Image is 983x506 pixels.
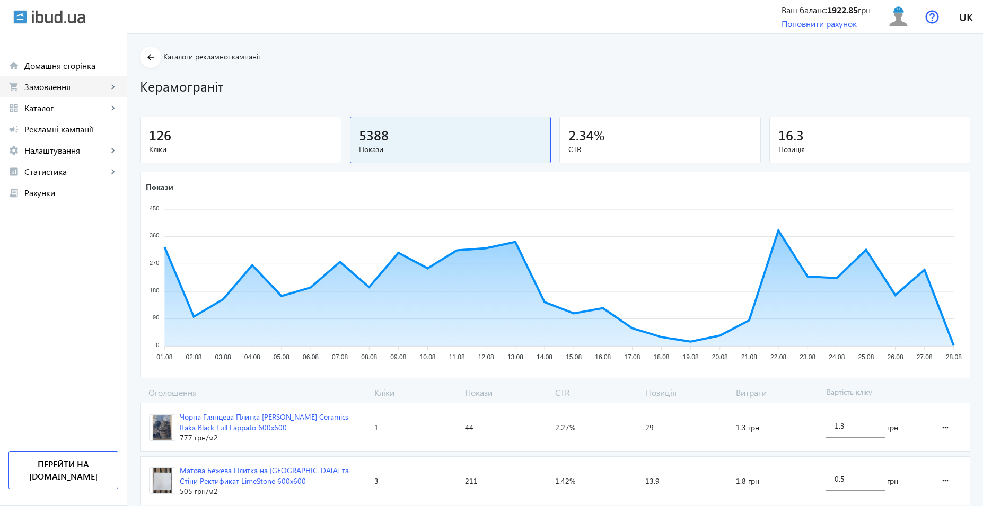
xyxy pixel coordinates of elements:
mat-icon: keyboard_arrow_right [108,166,118,177]
mat-icon: settings [8,145,19,156]
tspan: 25.08 [858,354,874,361]
span: Позиція [778,144,962,155]
span: 13.9 [645,476,660,486]
div: 777 грн /м2 [180,432,366,443]
span: % [594,126,605,144]
tspan: 21.08 [741,354,757,361]
tspan: 22.08 [770,354,786,361]
tspan: 02.08 [186,354,201,361]
span: 211 [465,476,478,486]
mat-icon: more_horiz [939,415,952,440]
tspan: 18.08 [654,354,670,361]
span: 3 [374,476,379,486]
tspan: 270 [150,260,159,266]
tspan: 24.08 [829,354,845,361]
tspan: 16.08 [595,354,611,361]
span: Вартість кліку [822,387,929,398]
tspan: 19.08 [683,354,699,361]
tspan: 23.08 [800,354,815,361]
span: 29 [645,422,654,433]
tspan: 09.08 [390,354,406,361]
tspan: 07.08 [332,354,348,361]
span: 1.42% [555,476,575,486]
tspan: 180 [150,287,159,294]
span: Статистика [24,166,108,177]
img: 12494684409d4b1bd88466533518662-e564628ff5.jpg [150,468,175,493]
mat-icon: keyboard_arrow_right [108,145,118,156]
tspan: 90 [153,315,159,321]
span: 44 [465,422,473,433]
div: 505 грн /м2 [180,486,366,496]
tspan: 27.08 [917,354,933,361]
span: Каталоги рекламної кампанії [163,51,260,61]
div: Ваш баланс: грн [782,4,871,16]
div: Чорна Глянцева Плитка [PERSON_NAME] Ceramics Itaka Black Full Lappato 600х600 [180,412,366,432]
span: 126 [149,126,171,144]
mat-icon: home [8,60,19,71]
img: 2534368440691603d50516224331908-f04db526d9.jpg [150,415,175,440]
tspan: 10.08 [419,354,435,361]
tspan: 11.08 [449,354,465,361]
span: Кліки [149,144,332,155]
mat-icon: analytics [8,166,19,177]
tspan: 06.08 [303,354,319,361]
span: Домашня сторінка [24,60,118,71]
mat-icon: arrow_back [144,51,157,64]
span: 2.34 [568,126,594,144]
span: CTR [551,387,642,398]
span: 16.3 [778,126,804,144]
tspan: 12.08 [478,354,494,361]
span: грн [887,476,898,486]
img: help.svg [925,10,939,24]
tspan: 450 [150,205,159,211]
span: Кліки [370,387,461,398]
span: Каталог [24,103,108,113]
mat-icon: shopping_cart [8,82,19,92]
a: Поповнити рахунок [782,18,857,29]
span: CTR [568,144,752,155]
img: user.svg [887,5,910,29]
mat-icon: campaign [8,124,19,135]
span: 1 [374,422,379,433]
span: грн [887,422,898,433]
img: ibud_text.svg [32,10,85,24]
mat-icon: receipt_long [8,188,19,198]
mat-icon: grid_view [8,103,19,113]
span: 5388 [359,126,389,144]
tspan: 20.08 [712,354,728,361]
span: Витрати [732,387,822,398]
span: Рахунки [24,188,118,198]
span: Покази [359,144,542,155]
span: Позиція [642,387,732,398]
a: Перейти на [DOMAIN_NAME] [8,451,118,489]
tspan: 28.08 [946,354,962,361]
tspan: 360 [150,233,159,239]
text: Покази [146,182,173,192]
span: Оголошення [140,387,370,398]
span: uk [959,10,973,23]
span: Покази [461,387,551,398]
tspan: 05.08 [274,354,289,361]
div: Матова Бежева Плитка на [GEOGRAPHIC_DATA] та Стіни Ректификат LimeStone 600х600 [180,465,366,486]
h1: Керамограніт [140,77,970,95]
span: 1.8 грн [736,476,759,486]
tspan: 0 [156,342,159,348]
span: 1.3 грн [736,422,759,433]
tspan: 01.08 [156,354,172,361]
span: Рекламні кампанії [24,124,118,135]
img: ibud.svg [13,10,27,24]
mat-icon: keyboard_arrow_right [108,103,118,113]
tspan: 14.08 [537,354,552,361]
b: 1922.85 [827,4,858,15]
mat-icon: more_horiz [939,468,952,493]
span: Замовлення [24,82,108,92]
mat-icon: keyboard_arrow_right [108,82,118,92]
tspan: 04.08 [244,354,260,361]
tspan: 08.08 [361,354,377,361]
tspan: 15.08 [566,354,582,361]
tspan: 03.08 [215,354,231,361]
tspan: 13.08 [507,354,523,361]
span: 2.27% [555,422,575,433]
span: Налаштування [24,145,108,156]
tspan: 17.08 [624,354,640,361]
